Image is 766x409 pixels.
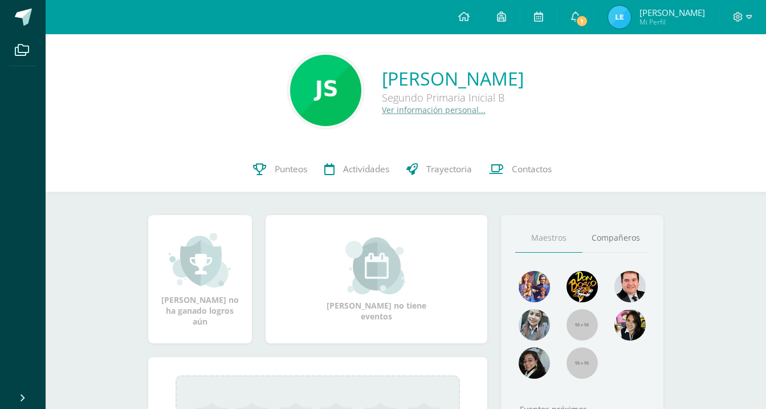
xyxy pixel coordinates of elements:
[515,224,582,253] a: Maestros
[614,309,646,341] img: ddcb7e3f3dd5693f9a3e043a79a89297.png
[519,271,550,302] img: 88256b496371d55dc06d1c3f8a5004f4.png
[426,163,472,175] span: Trayectoria
[343,163,389,175] span: Actividades
[398,147,480,192] a: Trayectoria
[245,147,316,192] a: Punteos
[160,232,241,327] div: [PERSON_NAME] no ha ganado logros aún
[567,347,598,379] img: 55x55
[319,237,433,322] div: [PERSON_NAME] no tiene eventos
[316,147,398,192] a: Actividades
[576,15,588,27] span: 1
[608,6,631,29] img: 672fae4bfc318d5520964a55c5a2db8f.png
[169,232,231,289] img: achievement_small.png
[582,224,650,253] a: Compañeros
[290,55,361,126] img: 4df6ed55f6d859f2a142bc23dfe38e3d.png
[512,163,552,175] span: Contactos
[567,271,598,302] img: 29fc2a48271e3f3676cb2cb292ff2552.png
[382,66,524,91] a: [PERSON_NAME]
[382,104,486,115] a: Ver información personal...
[275,163,307,175] span: Punteos
[519,347,550,379] img: 6377130e5e35d8d0020f001f75faf696.png
[614,271,646,302] img: 79570d67cb4e5015f1d97fde0ec62c05.png
[480,147,560,192] a: Contactos
[519,309,550,341] img: 45bd7986b8947ad7e5894cbc9b781108.png
[345,237,408,294] img: event_small.png
[639,17,705,27] span: Mi Perfil
[639,7,705,18] span: [PERSON_NAME]
[567,309,598,341] img: 55x55
[382,91,524,104] div: Segundo Primaria Inicial B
